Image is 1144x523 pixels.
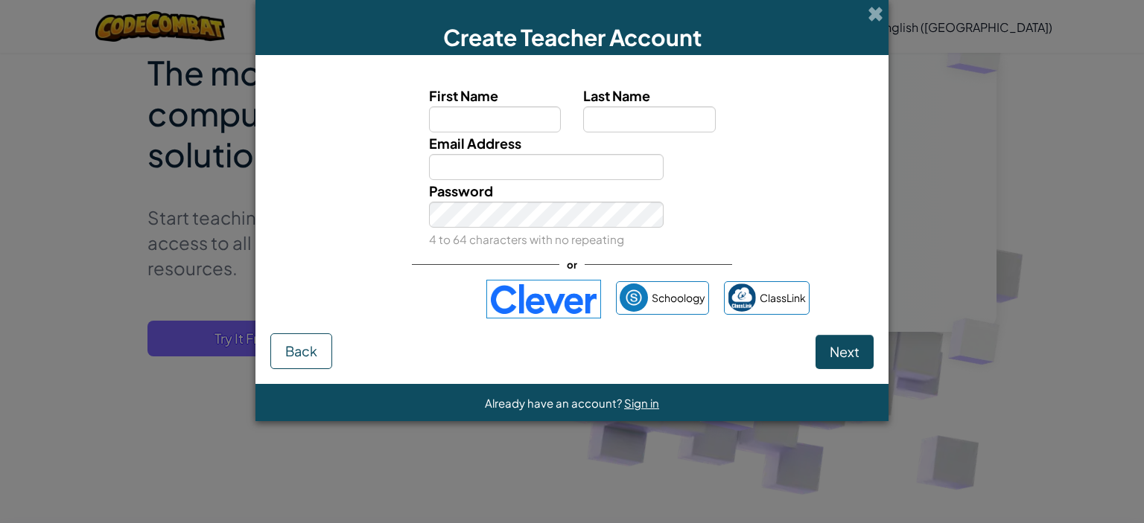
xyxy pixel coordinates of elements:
[816,335,874,369] button: Next
[429,182,493,199] span: Password
[486,280,601,318] img: clever-logo-blue.png
[443,23,702,51] span: Create Teacher Account
[429,232,624,246] small: 4 to 64 characters with no repeating
[583,87,650,104] span: Last Name
[652,287,705,309] span: Schoology
[328,283,479,315] iframe: Sign in with Google Button
[429,135,521,152] span: Email Address
[270,333,332,369] button: Back
[760,287,806,309] span: ClassLink
[830,343,859,360] span: Next
[728,283,756,312] img: classlink-logo-small.png
[429,87,498,104] span: First Name
[285,342,317,359] span: Back
[620,283,648,312] img: schoology.png
[559,254,585,275] span: or
[485,396,624,410] span: Already have an account?
[624,396,659,410] a: Sign in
